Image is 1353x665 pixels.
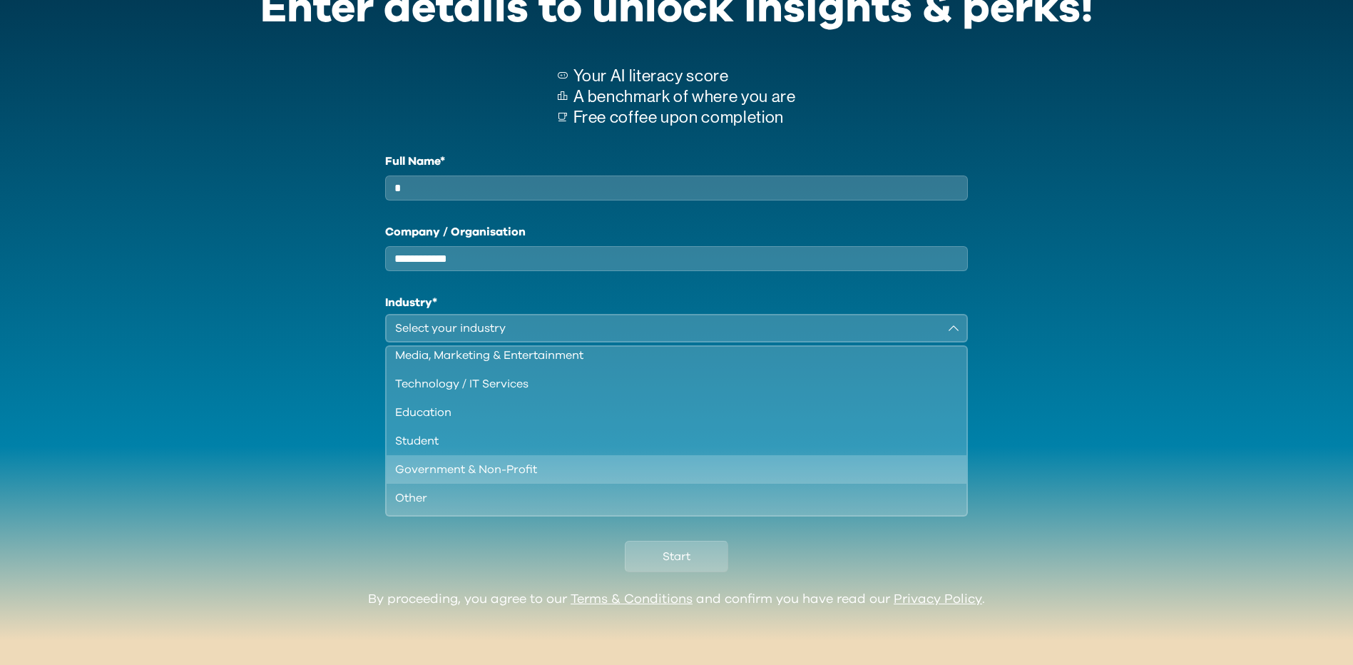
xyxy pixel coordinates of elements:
[395,375,941,392] div: Technology / IT Services
[573,66,796,86] p: Your AI literacy score
[385,153,969,170] label: Full Name*
[385,223,969,240] label: Company / Organisation
[395,432,941,450] div: Student
[625,541,728,572] button: Start
[395,489,941,507] div: Other
[894,593,982,606] a: Privacy Policy
[573,86,796,107] p: A benchmark of where you are
[395,461,941,478] div: Government & Non-Profit
[663,548,690,565] span: Start
[395,320,939,337] div: Select your industry
[385,345,969,517] ul: Select your industry
[571,593,693,606] a: Terms & Conditions
[395,404,941,421] div: Education
[395,347,941,364] div: Media, Marketing & Entertainment
[385,294,969,311] h1: Industry*
[368,592,985,608] div: By proceeding, you agree to our and confirm you have read our .
[573,107,796,128] p: Free coffee upon completion
[385,314,969,342] button: Select your industry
